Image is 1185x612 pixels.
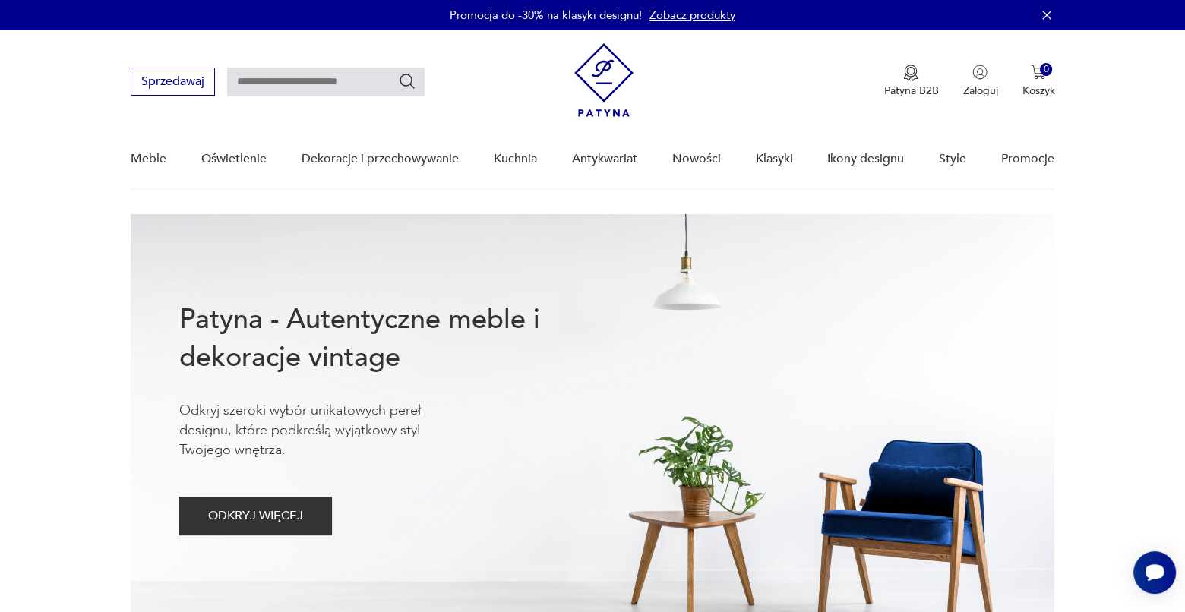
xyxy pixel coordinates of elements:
a: Klasyki [755,130,792,188]
img: Ikona koszyka [1031,65,1046,80]
button: Zaloguj [962,65,997,98]
p: Zaloguj [962,84,997,98]
a: Dekoracje i przechowywanie [302,130,459,188]
button: Sprzedawaj [131,68,215,96]
a: Style [939,130,966,188]
p: Patyna B2B [883,84,938,98]
button: ODKRYJ WIĘCEJ [179,497,332,535]
a: Meble [131,130,166,188]
a: Ikona medaluPatyna B2B [883,65,938,98]
a: Oświetlenie [201,130,267,188]
a: Antykwariat [571,130,637,188]
img: Ikona medalu [903,65,918,81]
button: 0Koszyk [1022,65,1054,98]
a: Kuchnia [494,130,537,188]
a: Promocje [1001,130,1054,188]
button: Szukaj [398,72,416,90]
a: ODKRYJ WIĘCEJ [179,512,332,522]
div: 0 [1040,63,1053,76]
h1: Patyna - Autentyczne meble i dekoracje vintage [179,301,589,377]
img: Patyna - sklep z meblami i dekoracjami vintage [574,43,634,117]
a: Ikony designu [827,130,904,188]
p: Promocja do -30% na klasyki designu! [450,8,642,23]
p: Koszyk [1022,84,1054,98]
a: Zobacz produkty [649,8,735,23]
button: Patyna B2B [883,65,938,98]
a: Sprzedawaj [131,77,215,88]
iframe: Smartsupp widget button [1133,551,1176,594]
p: Odkryj szeroki wybór unikatowych pereł designu, które podkreślą wyjątkowy styl Twojego wnętrza. [179,401,468,460]
img: Ikonka użytkownika [972,65,987,80]
a: Nowości [671,130,720,188]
